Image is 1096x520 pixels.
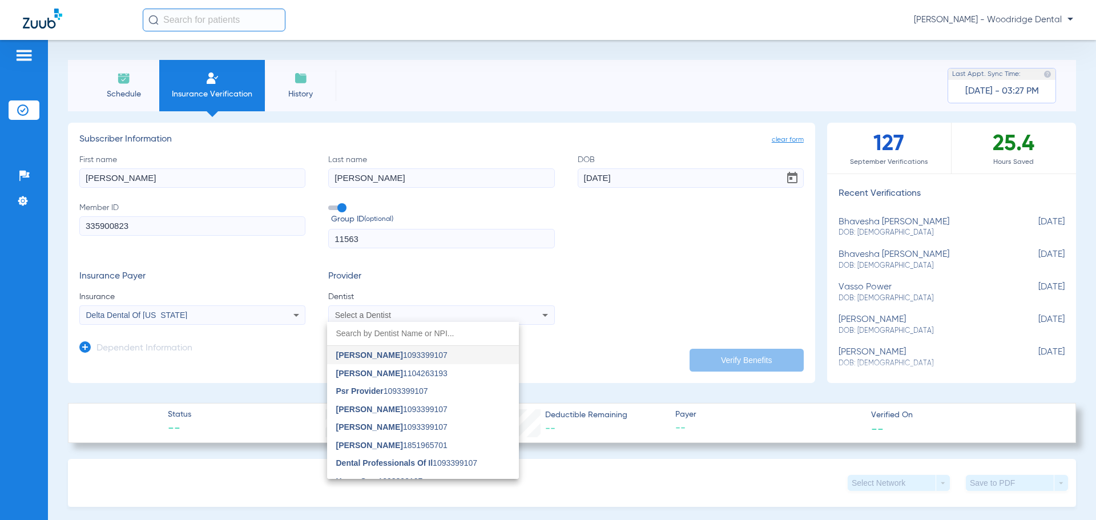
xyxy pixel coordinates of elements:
[336,405,448,413] span: 1093399107
[336,350,403,360] span: [PERSON_NAME]
[336,369,403,378] span: [PERSON_NAME]
[336,459,477,467] span: 1093399107
[336,351,448,359] span: 1093399107
[336,441,403,450] span: [PERSON_NAME]
[336,422,403,432] span: [PERSON_NAME]
[336,458,433,467] span: Dental Professionals Of Il
[336,369,448,377] span: 1104263193
[336,477,378,486] span: Home Care
[336,405,403,414] span: [PERSON_NAME]
[336,441,448,449] span: 1851965701
[327,322,519,345] input: dropdown search
[336,386,384,396] span: Psr Provider
[336,423,448,431] span: 1093399107
[336,477,423,485] span: 1093399107
[336,387,428,395] span: 1093399107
